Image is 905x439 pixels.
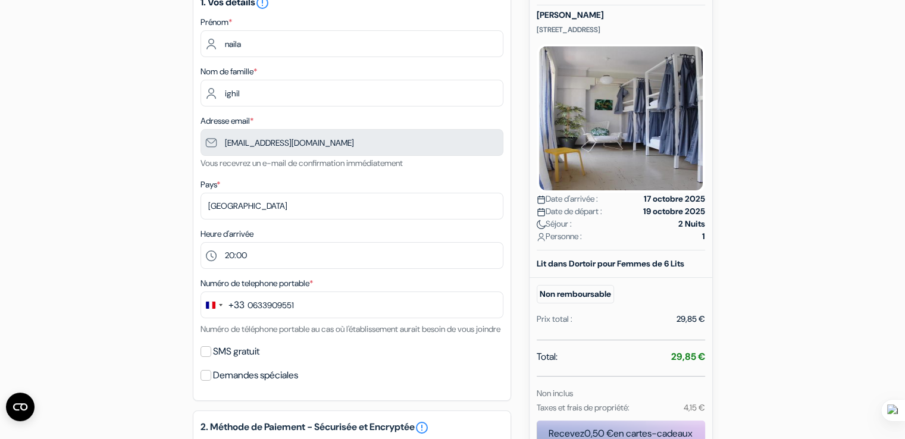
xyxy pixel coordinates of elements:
[683,402,704,413] small: 4,15 €
[201,158,403,168] small: Vous recevrez un e-mail de confirmation immédiatement
[201,277,313,290] label: Numéro de telephone portable
[643,205,705,218] strong: 19 octobre 2025
[213,343,259,360] label: SMS gratuit
[671,350,705,363] strong: 29,85 €
[6,393,35,421] button: Ouvrir le widget CMP
[201,292,245,318] button: Change country, selected France (+33)
[537,388,573,399] small: Non inclus
[678,218,705,230] strong: 2 Nuits
[537,220,546,229] img: moon.svg
[201,421,503,435] h5: 2. Méthode de Paiement - Sécurisée et Encryptée
[201,324,500,334] small: Numéro de téléphone portable au cas où l'établissement aurait besoin de vous joindre
[201,80,503,106] input: Entrer le nom de famille
[537,350,558,364] span: Total:
[201,129,503,156] input: Entrer adresse e-mail
[537,193,598,205] span: Date d'arrivée :
[677,313,705,325] div: 29,85 €
[201,65,257,78] label: Nom de famille
[537,258,684,269] b: Lit dans Dortoir pour Femmes de 6 Lits
[537,10,705,20] h5: [PERSON_NAME]
[201,178,220,191] label: Pays
[644,193,705,205] strong: 17 octobre 2025
[702,230,705,243] strong: 1
[228,298,245,312] div: +33
[537,195,546,204] img: calendar.svg
[201,30,503,57] input: Entrez votre prénom
[201,16,232,29] label: Prénom
[537,230,582,243] span: Personne :
[415,421,429,435] a: error_outline
[537,313,572,325] div: Prix total :
[537,208,546,217] img: calendar.svg
[201,115,253,127] label: Adresse email
[537,218,572,230] span: Séjour :
[537,205,602,218] span: Date de départ :
[201,228,253,240] label: Heure d'arrivée
[537,233,546,242] img: user_icon.svg
[537,402,630,413] small: Taxes et frais de propriété:
[537,285,614,303] small: Non remboursable
[201,291,503,318] input: 6 12 34 56 78
[213,367,298,384] label: Demandes spéciales
[537,25,705,35] p: [STREET_ADDRESS]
